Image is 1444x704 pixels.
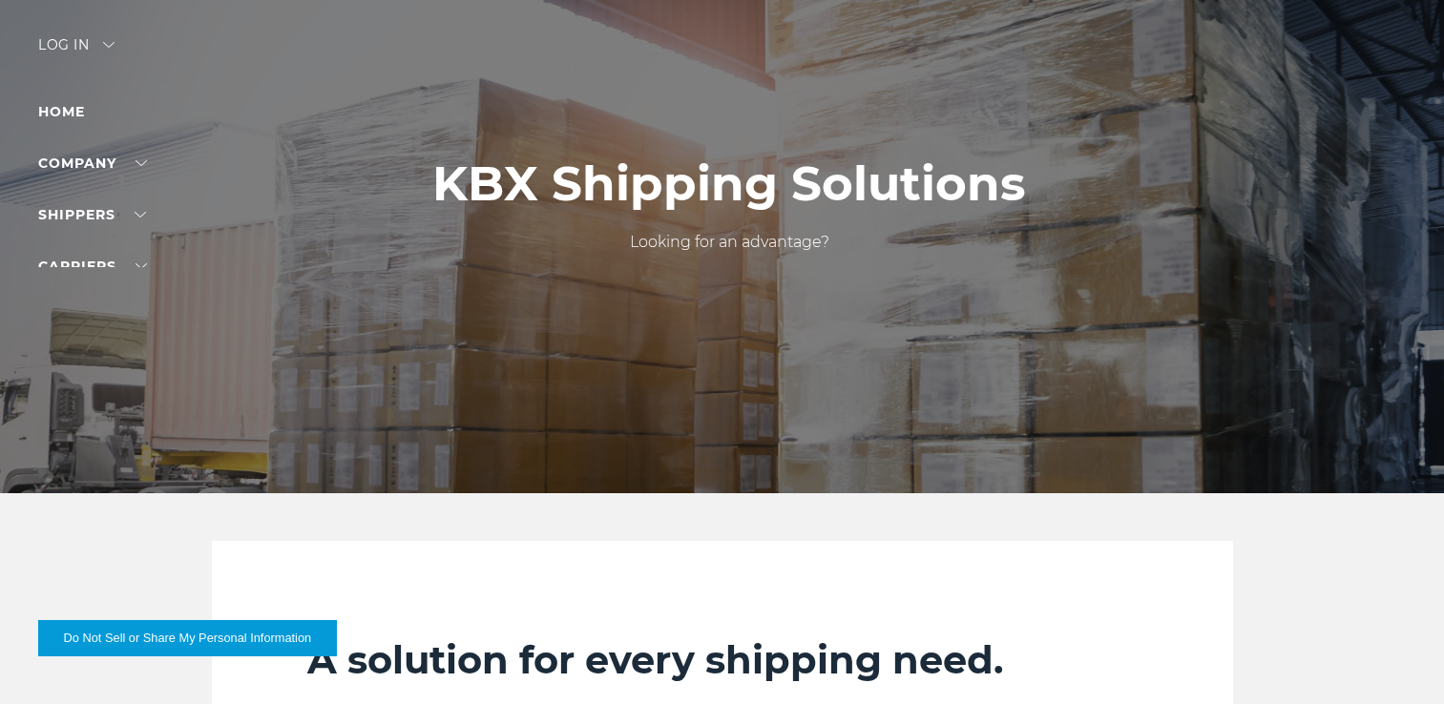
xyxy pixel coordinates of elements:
[38,206,146,223] a: SHIPPERS
[307,636,1138,684] h2: A solution for every shipping need.
[38,620,337,656] button: Do Not Sell or Share My Personal Information
[38,258,147,275] a: Carriers
[432,156,1026,212] h1: KBX Shipping Solutions
[38,103,85,120] a: Home
[103,42,115,48] img: arrow
[651,38,794,122] img: kbx logo
[38,155,147,172] a: Company
[432,231,1026,254] p: Looking for an advantage?
[38,38,115,66] div: Log in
